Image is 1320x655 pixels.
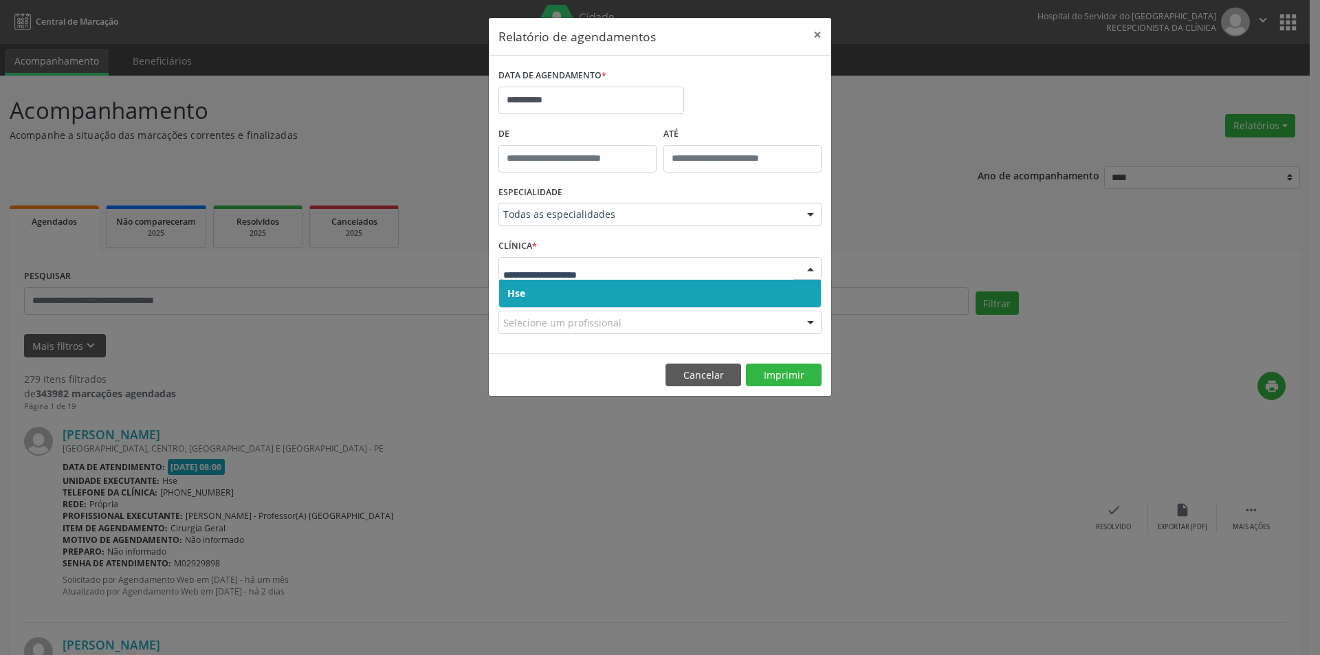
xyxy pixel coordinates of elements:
[498,65,606,87] label: DATA DE AGENDAMENTO
[746,364,822,387] button: Imprimir
[503,315,621,330] span: Selecione um profissional
[503,208,793,221] span: Todas as especialidades
[663,124,822,145] label: ATÉ
[498,124,657,145] label: De
[665,364,741,387] button: Cancelar
[804,18,831,52] button: Close
[498,27,656,45] h5: Relatório de agendamentos
[498,182,562,203] label: ESPECIALIDADE
[507,287,525,300] span: Hse
[498,236,537,257] label: CLÍNICA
